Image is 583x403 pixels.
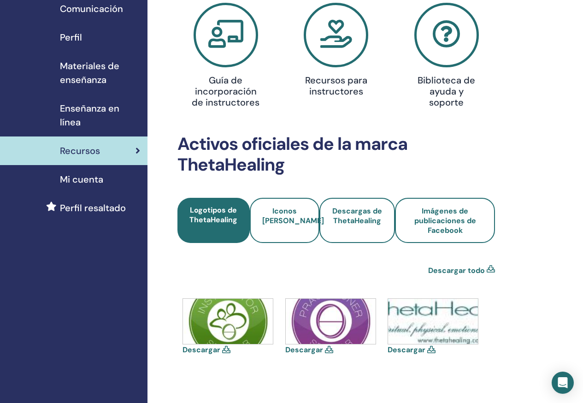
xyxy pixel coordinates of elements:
[60,145,100,157] font: Recursos
[60,31,82,43] font: Perfil
[177,198,250,243] a: Logotipos de ThetaHealing
[414,206,476,235] font: Imágenes de publicaciones de Facebook
[332,206,382,225] font: Descargas de ThetaHealing
[183,345,220,355] a: Descargar
[60,173,103,185] font: Mi cuenta
[176,3,276,112] a: Guía de incorporación de instructores
[418,74,475,108] font: Biblioteca de ayuda y soporte
[60,60,119,86] font: Materiales de enseñanza
[250,198,319,243] a: Iconos [PERSON_NAME]
[552,372,574,394] div: Open Intercom Messenger
[177,132,407,177] font: Activos oficiales de la marca ThetaHealing
[388,345,425,355] a: Descargar
[262,206,324,225] font: Iconos [PERSON_NAME]
[60,102,119,128] font: Enseñanza en línea
[428,265,485,276] a: Descargar todo
[319,198,395,243] a: Descargas de ThetaHealing
[388,299,478,344] img: thetahealing-logo-a-copy.jpg
[428,266,485,275] font: Descargar todo
[285,345,323,355] a: Descargar
[287,3,386,101] a: Recursos para instructores
[192,74,259,108] font: Guía de incorporación de instructores
[395,198,495,243] a: Imágenes de publicaciones de Facebook
[189,205,237,225] font: Logotipos de ThetaHealing
[60,202,126,214] font: Perfil resaltado
[286,299,376,344] img: icons-practitioner.jpg
[183,299,273,344] img: icons-instructor.jpg
[305,74,367,97] font: Recursos para instructores
[60,3,123,15] font: Comunicación
[397,3,496,112] a: Biblioteca de ayuda y soporte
